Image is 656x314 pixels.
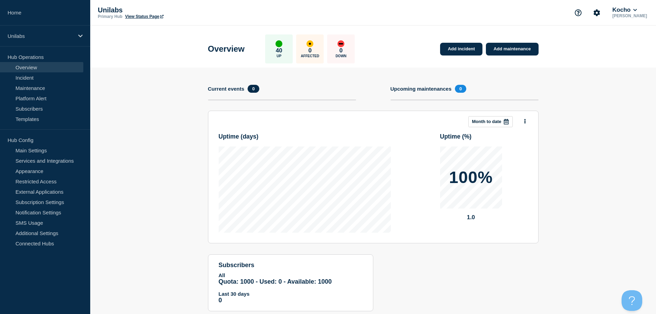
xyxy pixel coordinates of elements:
[301,54,319,58] p: Affected
[309,47,312,54] p: 0
[219,272,363,278] p: All
[455,85,466,93] span: 0
[486,43,538,55] a: Add maintenance
[276,47,282,54] p: 40
[219,262,363,269] h4: subscribers
[449,169,493,186] p: 100%
[219,133,259,140] h3: Uptime ( days )
[98,14,122,19] p: Primary Hub
[275,40,282,47] div: up
[337,40,344,47] div: down
[335,54,346,58] p: Down
[208,44,245,54] h1: Overview
[219,278,332,285] span: Quota: 1000 - Used: 0 - Available: 1000
[590,6,604,20] button: Account settings
[440,43,482,55] a: Add incident
[391,86,452,92] h4: Upcoming maintenances
[219,291,363,297] p: Last 30 days
[8,33,74,39] p: Unilabs
[440,214,502,221] p: 1.0
[611,7,638,13] button: Kocho
[622,290,642,311] iframe: Help Scout Beacon - Open
[219,297,363,304] p: 0
[306,40,313,47] div: affected
[340,47,343,54] p: 0
[125,14,163,19] a: View Status Page
[468,116,513,127] button: Month to date
[277,54,281,58] p: Up
[208,86,244,92] h4: Current events
[571,6,585,20] button: Support
[611,13,648,18] p: [PERSON_NAME]
[248,85,259,93] span: 0
[472,119,501,124] p: Month to date
[98,6,236,14] p: Unilabs
[440,133,472,140] h3: Uptime ( % )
